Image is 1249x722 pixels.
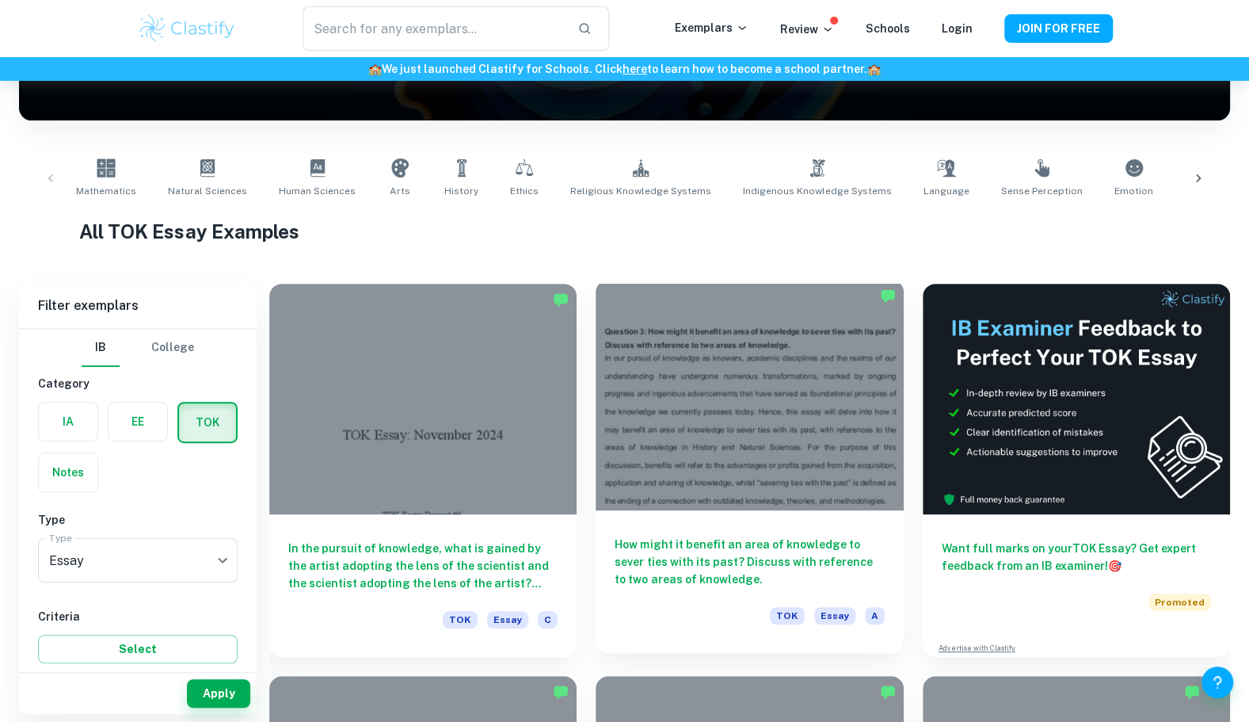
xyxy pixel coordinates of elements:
[1184,684,1200,700] img: Marked
[939,643,1015,654] a: Advertise with Clastify
[137,13,238,44] img: Clastify logo
[443,611,478,628] span: TOK
[923,284,1230,657] a: Want full marks on yourTOK Essay? Get expert feedback from an IB examiner!PromotedAdvertise with ...
[3,60,1246,78] h6: We just launched Clastify for Schools. Click to learn how to become a school partner.
[390,184,410,198] span: Arts
[187,679,250,708] button: Apply
[82,329,120,367] button: IB
[814,607,855,625] span: Essay
[615,536,884,588] h6: How might it benefit an area of knowledge to sever ties with its past? Discuss with reference to ...
[923,284,1230,514] img: Thumbnail
[1114,184,1153,198] span: Emotion
[510,184,539,198] span: Ethics
[168,184,247,198] span: Natural Sciences
[151,329,194,367] button: College
[923,184,969,198] span: Language
[38,511,238,529] h6: Type
[39,403,97,441] button: IA
[942,22,973,35] a: Login
[19,284,257,328] h6: Filter exemplars
[288,540,558,592] h6: In the pursuit of knowledge, what is gained by the artist adopting the lens of the scientist and ...
[39,453,97,491] button: Notes
[675,19,748,36] p: Exemplars
[553,684,569,700] img: Marked
[866,22,910,35] a: Schools
[487,611,528,628] span: Essay
[865,607,885,625] span: A
[1148,594,1211,611] span: Promoted
[38,608,238,625] h6: Criteria
[76,184,136,198] span: Mathematics
[880,684,896,700] img: Marked
[1001,184,1083,198] span: Sense Perception
[444,184,478,198] span: History
[79,217,1169,246] h1: All TOK Essay Examples
[38,375,238,392] h6: Category
[109,403,167,441] button: EE
[179,403,236,441] button: TOK
[538,611,558,628] span: C
[880,288,896,304] img: Marked
[1108,560,1121,572] span: 🎯
[867,63,881,75] span: 🏫
[570,184,711,198] span: Religious Knowledge Systems
[596,284,903,657] a: How might it benefit an area of knowledge to sever ties with its past? Discuss with reference to ...
[553,292,569,308] img: Marked
[49,531,72,544] label: Type
[269,284,577,657] a: In the pursuit of knowledge, what is gained by the artist adopting the lens of the scientist and ...
[368,63,382,75] span: 🏫
[780,21,834,38] p: Review
[1201,667,1233,698] button: Help and Feedback
[770,607,805,625] span: TOK
[38,538,238,583] div: Essay
[743,184,892,198] span: Indigenous Knowledge Systems
[1004,14,1113,43] button: JOIN FOR FREE
[303,6,564,51] input: Search for any exemplars...
[38,635,238,663] button: Select
[623,63,647,75] a: here
[279,184,356,198] span: Human Sciences
[942,540,1211,575] h6: Want full marks on your TOK Essay ? Get expert feedback from an IB examiner!
[82,329,194,367] div: Filter type choice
